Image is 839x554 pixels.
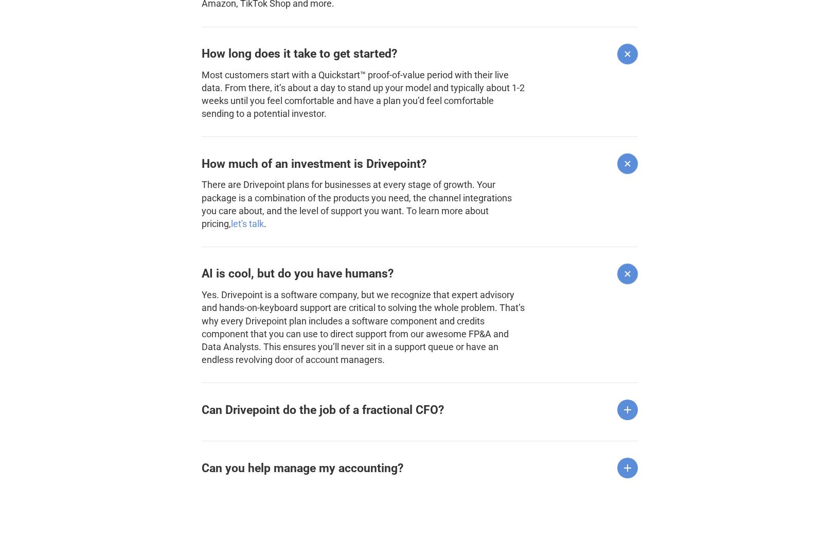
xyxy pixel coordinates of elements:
[654,435,839,554] iframe: Chat Widget
[202,68,527,120] p: Most customers start with a Quickstart™ proof-of-value period with their live data. From there, i...
[202,461,403,475] strong: Can you help manage my accounting?
[231,218,264,229] a: let's talk
[202,267,394,281] strong: AI is cool, but do you have humans?
[202,288,527,366] p: Yes. Drivepoint is a software company, but we recognize that expert advisory and hands-on-keyboar...
[202,178,527,230] p: There are Drivepoint plans for businesses at every stage of growth. Your package is a combination...
[202,157,426,171] strong: How much of an investment is Drivepoint?
[202,403,444,417] strong: Can Drivepoint do the job of a fractional CFO?
[202,47,397,61] strong: How long does it take to get started?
